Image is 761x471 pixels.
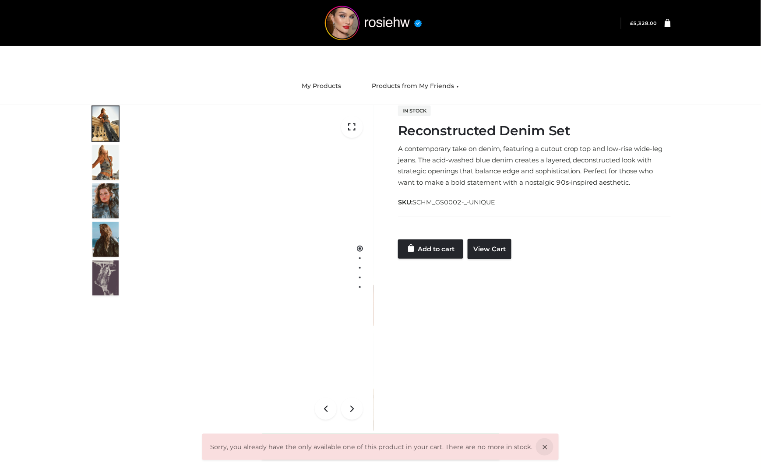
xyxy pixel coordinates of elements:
[92,222,119,257] img: Screenshot-2025-03-19-at-9.09.17%E2%80%AFAM-1-scaled-1.jpg
[92,183,119,218] img: Screenshot-2025-03-19-at-9.09.31%E2%80%AFAM-scaled-1.jpg
[296,77,348,96] a: My Products
[130,105,374,349] img: Screenshot-2025-03-19-at-9.09.51 AM-scaled
[398,143,671,188] p: A contemporary take on denim, featuring a cutout crop top and low-rise wide-leg jeans. The acid-w...
[398,239,463,259] a: Add to cart
[366,77,466,96] a: Products from My Friends
[92,145,119,180] img: Screenshot-2025-03-19-at-9.09.10%E2%80%AFAM-scaled-1.jpg
[398,197,496,207] span: SKU:
[468,239,511,259] a: View Cart
[202,434,559,460] div: Sorry, you already have the only available one of this product in your cart. There are no more in...
[631,21,657,26] bdi: 5,328.00
[398,123,671,139] h1: Reconstructed Denim Set
[631,21,634,26] span: £
[92,260,119,295] img: Screenshot-2025-03-19-at-9.09.44%E2%80%AFAM-scaled-1.jpg
[92,106,119,141] img: Screenshot-2025-03-19-at-9.09.51%E2%80%AFAM-scaled-1.jpg
[308,6,439,40] img: rosiehw
[398,105,431,116] span: In stock
[412,198,495,206] span: SCHM_GS0002-_-UNIQUE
